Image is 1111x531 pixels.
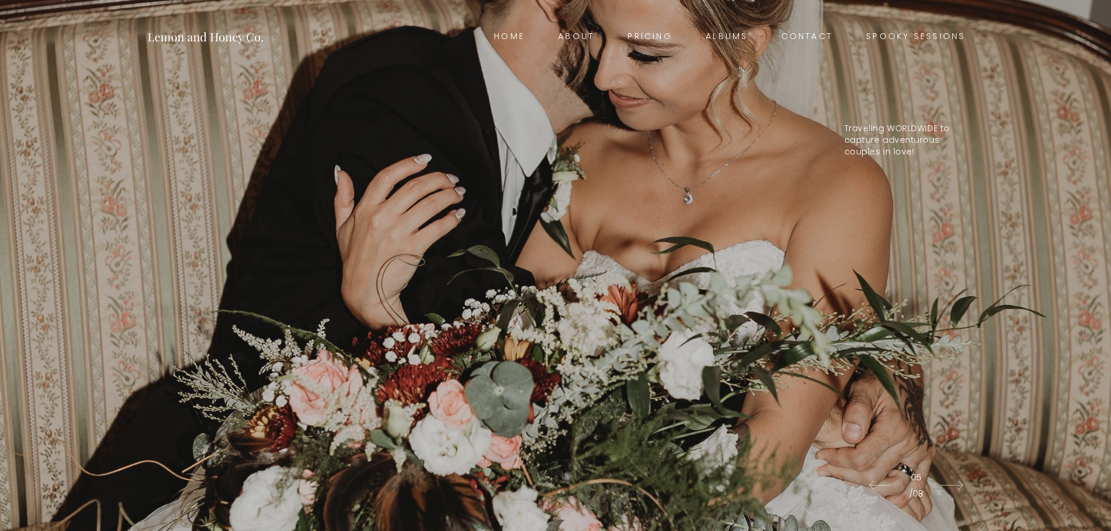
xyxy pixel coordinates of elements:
span: /08 [909,486,923,502]
a: Lemon and Honey Co. [148,22,264,51]
span: 05 [909,469,923,486]
a: Contact [765,29,850,45]
a: Home [478,29,542,45]
a: Albums [689,29,765,45]
a: Spooky Sessions [850,29,982,45]
a: About [542,29,611,45]
a: Pricing [611,29,689,45]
